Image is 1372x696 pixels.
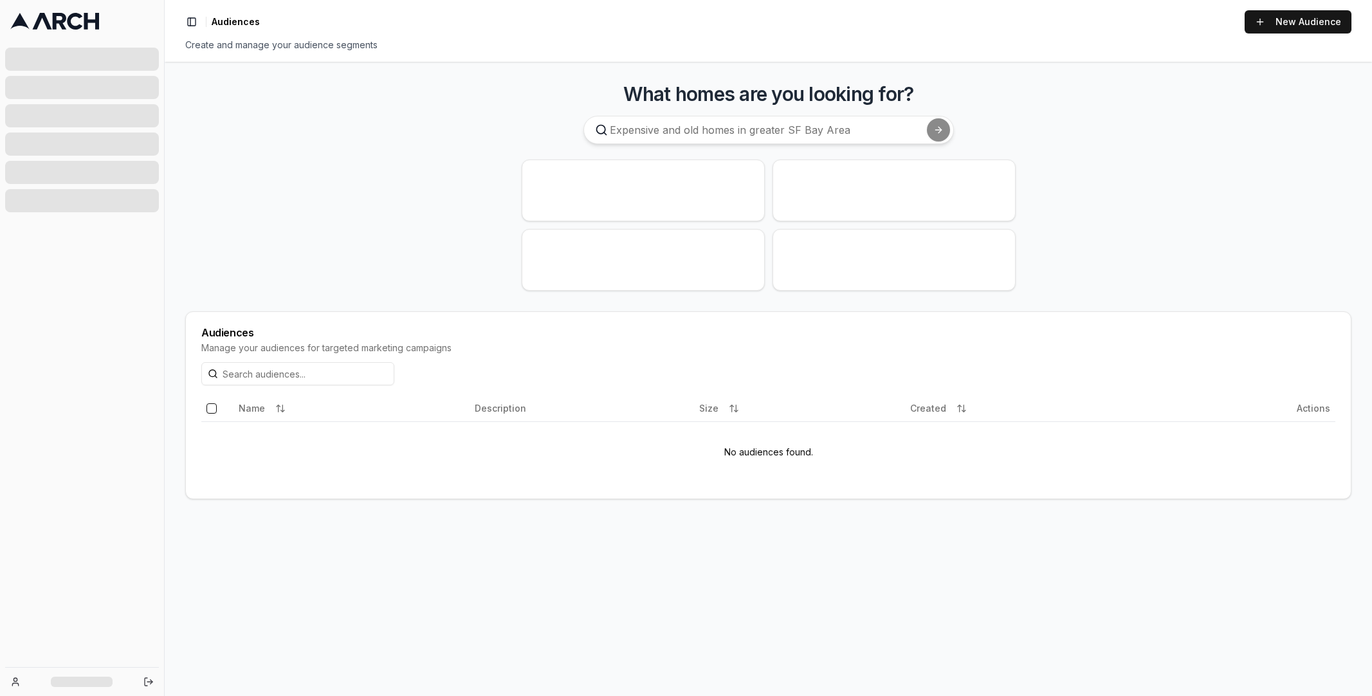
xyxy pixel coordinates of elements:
h3: What homes are you looking for? [185,82,1351,105]
div: Name [239,398,464,419]
input: Expensive and old homes in greater SF Bay Area [583,116,954,144]
button: Log out [140,673,158,691]
td: No audiences found. [201,421,1335,483]
div: Size [699,398,899,419]
th: Description [470,396,694,421]
div: Create and manage your audience segments [185,39,1351,51]
th: Actions [1176,396,1335,421]
input: Search audiences... [201,362,394,385]
span: Audiences [212,15,260,28]
div: Created [910,398,1171,419]
a: New Audience [1245,10,1351,33]
nav: breadcrumb [212,15,260,28]
div: Manage your audiences for targeted marketing campaigns [201,342,1335,354]
div: Audiences [201,327,1335,338]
